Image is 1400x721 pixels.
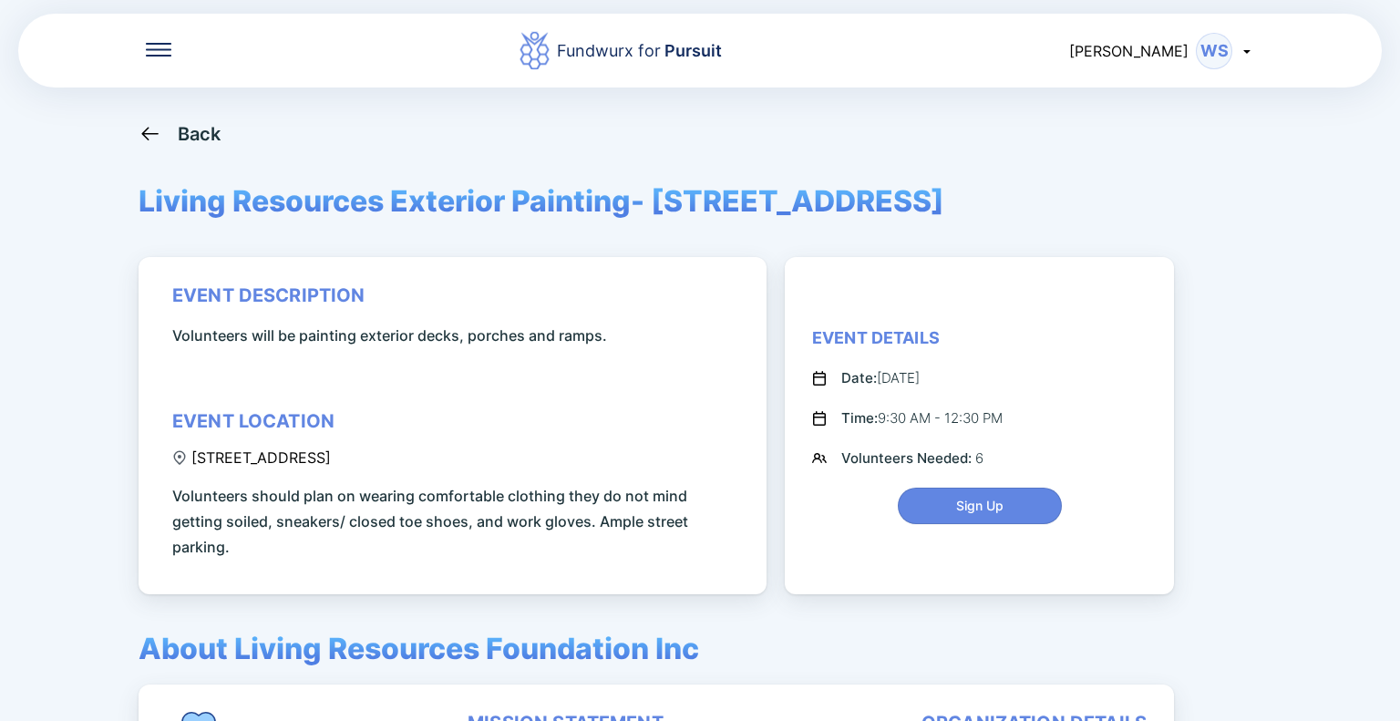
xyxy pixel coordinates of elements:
[661,41,722,60] span: Pursuit
[178,123,221,145] div: Back
[841,449,975,467] span: Volunteers Needed:
[812,327,940,349] div: Event Details
[172,410,335,432] div: event location
[841,367,920,389] div: [DATE]
[1069,42,1189,60] span: [PERSON_NAME]
[557,38,722,64] div: Fundwurx for
[841,407,1003,429] div: 9:30 AM - 12:30 PM
[172,284,365,306] div: event description
[172,483,739,560] span: Volunteers should plan on wearing comfortable clothing they do not mind getting soiled, sneakers/...
[841,409,878,427] span: Time:
[841,448,983,469] div: 6
[956,497,1004,515] span: Sign Up
[1196,33,1232,69] div: WS
[898,488,1062,524] button: Sign Up
[172,448,331,467] div: [STREET_ADDRESS]
[139,183,944,219] span: Living Resources Exterior Painting- [STREET_ADDRESS]
[841,369,877,386] span: Date:
[139,631,699,666] span: About Living Resources Foundation Inc
[172,323,607,348] span: Volunteers will be painting exterior decks, porches and ramps.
